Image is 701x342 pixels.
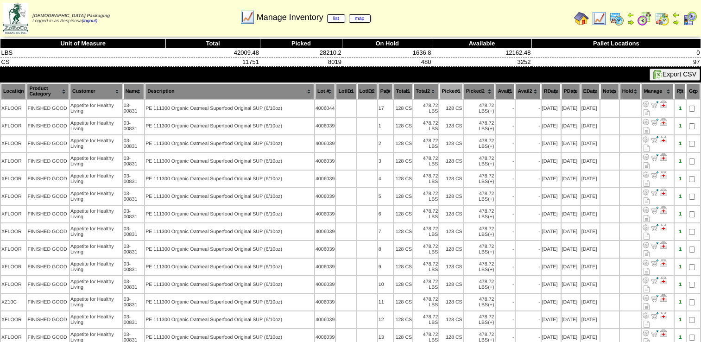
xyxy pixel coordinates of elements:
[413,135,438,152] td: 478.72 LBS
[394,223,413,240] td: 128 CS
[378,276,393,293] td: 10
[123,153,144,170] td: 03-00831
[1,153,26,170] td: XFLOOR
[413,171,438,187] td: 478.72 LBS
[642,312,650,319] img: Adjust
[660,259,667,266] img: Manage Hold
[642,294,650,302] img: Adjust
[651,118,658,126] img: Move
[394,188,413,205] td: 128 CS
[315,241,335,258] td: 4006039
[642,259,650,266] img: Adjust
[27,171,69,187] td: FINISHED GOOD
[413,100,438,117] td: 478.72 LBS
[145,135,314,152] td: PE 111300 Organic Oatmeal Superfood Original SUP (6/10oz)
[488,161,494,167] div: (+)
[315,259,335,275] td: 4006039
[496,223,515,240] td: -
[581,188,600,205] td: [DATE]
[1,259,26,275] td: XFLOOR
[496,83,515,99] th: Avail1
[516,259,541,275] td: -
[675,123,685,129] div: 1
[496,188,515,205] td: -
[651,189,658,196] img: Move
[496,118,515,134] td: -
[166,39,260,48] th: Total
[357,83,377,99] th: LotID2
[496,171,515,187] td: -
[123,259,144,275] td: 03-00831
[166,48,260,57] td: 42009.48
[145,153,314,170] td: PE 111300 Organic Oatmeal Superfood Original SUP (6/10oz)
[642,118,650,126] img: Adjust
[1,118,26,134] td: XFLOOR
[27,83,69,99] th: Product Category
[651,136,658,143] img: Move
[260,48,342,57] td: 28210.2
[315,135,335,152] td: 4006039
[675,106,685,111] div: 1
[439,241,462,258] td: 128 CS
[660,224,667,231] img: Manage Hold
[27,223,69,240] td: FINISHED GOOD
[655,11,669,26] img: calendarinout.gif
[413,223,438,240] td: 478.72 LBS
[581,100,600,117] td: [DATE]
[145,188,314,205] td: PE 111300 Organic Oatmeal Superfood Original SUP (6/10oz)
[70,206,122,222] td: Appetite for Healthy Living
[378,259,393,275] td: 9
[0,39,166,48] th: Unit of Measure
[488,232,494,237] div: (+)
[488,196,494,202] div: (+)
[651,224,658,231] img: Move
[581,206,600,222] td: [DATE]
[1,276,26,293] td: XFLOOR
[660,312,667,319] img: Manage Hold
[394,241,413,258] td: 128 CS
[675,158,685,164] div: 1
[660,101,667,108] img: Manage Hold
[488,249,494,255] div: (+)
[562,259,580,275] td: [DATE]
[542,153,561,170] td: [DATE]
[496,100,515,117] td: -
[562,171,580,187] td: [DATE]
[644,109,650,116] i: Note
[488,144,494,149] div: (+)
[70,241,122,258] td: Appetite for Healthy Living
[592,11,606,26] img: line_graph.gif
[660,136,667,143] img: Manage Hold
[642,224,650,231] img: Adjust
[378,100,393,117] td: 17
[315,153,335,170] td: 4006039
[562,153,580,170] td: [DATE]
[464,223,495,240] td: 478.72 LBS
[378,206,393,222] td: 6
[315,206,335,222] td: 4006039
[488,108,494,114] div: (+)
[562,206,580,222] td: [DATE]
[651,171,658,178] img: Move
[1,100,26,117] td: XFLOOR
[642,136,650,143] img: Adjust
[562,83,580,99] th: PDate
[123,188,144,205] td: 03-00831
[496,135,515,152] td: -
[1,206,26,222] td: XFLOOR
[0,57,166,67] td: CS
[439,118,462,134] td: 128 CS
[464,118,495,134] td: 478.72 LBS
[27,188,69,205] td: FINISHED GOOD
[3,3,28,34] img: zoroco-logo-small.webp
[413,206,438,222] td: 478.72 LBS
[644,145,650,152] i: Note
[394,153,413,170] td: 128 CS
[574,11,589,26] img: home.gif
[660,294,667,302] img: Manage Hold
[642,189,650,196] img: Adjust
[642,101,650,108] img: Adjust
[642,241,650,249] img: Adjust
[644,215,650,222] i: Note
[542,259,561,275] td: [DATE]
